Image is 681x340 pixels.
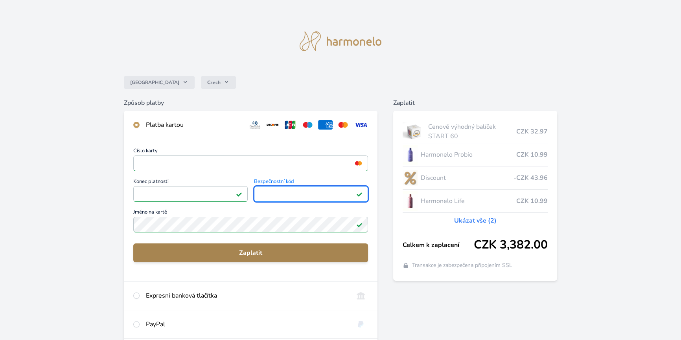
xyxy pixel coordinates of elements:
[258,188,364,199] iframe: Iframe pro bezpečnostní kód
[403,145,418,165] img: CLEAN_PROBIO_se_stinem_x-lo.jpg
[133,210,368,217] span: Jméno na kartě
[353,291,368,300] img: onlineBanking_CZ.svg
[146,320,347,329] div: PayPal
[421,150,516,159] span: Harmonelo Probio
[353,120,368,130] img: visa.svg
[283,120,298,130] img: jcb.svg
[353,160,364,167] img: mc
[140,248,362,258] span: Zaplatit
[356,191,363,197] img: Platné pole
[454,216,496,225] a: Ukázat vše (2)
[403,122,425,141] img: start.jpg
[130,79,179,86] span: [GEOGRAPHIC_DATA]
[137,188,244,199] iframe: Iframe pro datum vypršení platnosti
[412,261,512,269] span: Transakce je zabezpečena připojením SSL
[124,76,195,89] button: [GEOGRAPHIC_DATA]
[428,122,516,141] span: Cenově výhodný balíček START 60
[474,238,548,252] span: CZK 3,382.00
[336,120,350,130] img: mc.svg
[248,120,262,130] img: diners.svg
[516,127,548,136] span: CZK 32.97
[318,120,333,130] img: amex.svg
[403,240,474,250] span: Celkem k zaplacení
[133,243,368,262] button: Zaplatit
[265,120,280,130] img: discover.svg
[133,217,368,232] input: Jméno na kartěPlatné pole
[353,320,368,329] img: paypal.svg
[254,179,368,186] span: Bezpečnostní kód
[124,98,377,108] h6: Způsob platby
[421,173,514,183] span: Discount
[514,173,548,183] span: -CZK 43.96
[393,98,557,108] h6: Zaplatit
[201,76,236,89] button: Czech
[133,179,247,186] span: Konec platnosti
[421,196,516,206] span: Harmonelo Life
[403,168,418,188] img: discount-lo.png
[236,191,242,197] img: Platné pole
[207,79,221,86] span: Czech
[300,120,315,130] img: maestro.svg
[137,158,364,169] iframe: Iframe pro číslo karty
[146,291,347,300] div: Expresní banková tlačítka
[516,150,548,159] span: CZK 10.99
[133,148,368,155] span: Číslo karty
[146,120,241,130] div: Platba kartou
[516,196,548,206] span: CZK 10.99
[300,31,381,51] img: logo.svg
[356,221,363,228] img: Platné pole
[403,191,418,211] img: CLEAN_LIFE_se_stinem_x-lo.jpg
